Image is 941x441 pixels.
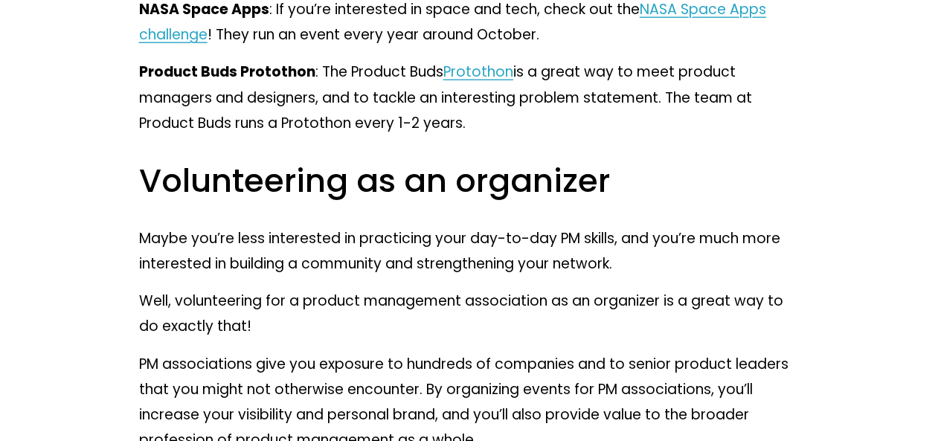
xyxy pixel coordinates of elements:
[139,62,315,82] strong: Product Buds Protothon
[139,59,803,136] p: : The Product Buds is a great way to meet product managers and designers, and to tackle an intere...
[443,62,513,82] a: Protothon
[139,226,803,277] p: Maybe you’re less interested in practicing your day-to-day PM skills, and you’re much more intere...
[139,160,803,202] h2: Volunteering as an organizer
[139,289,803,340] p: Well, volunteering for a product management association as an organizer is a great way to do exac...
